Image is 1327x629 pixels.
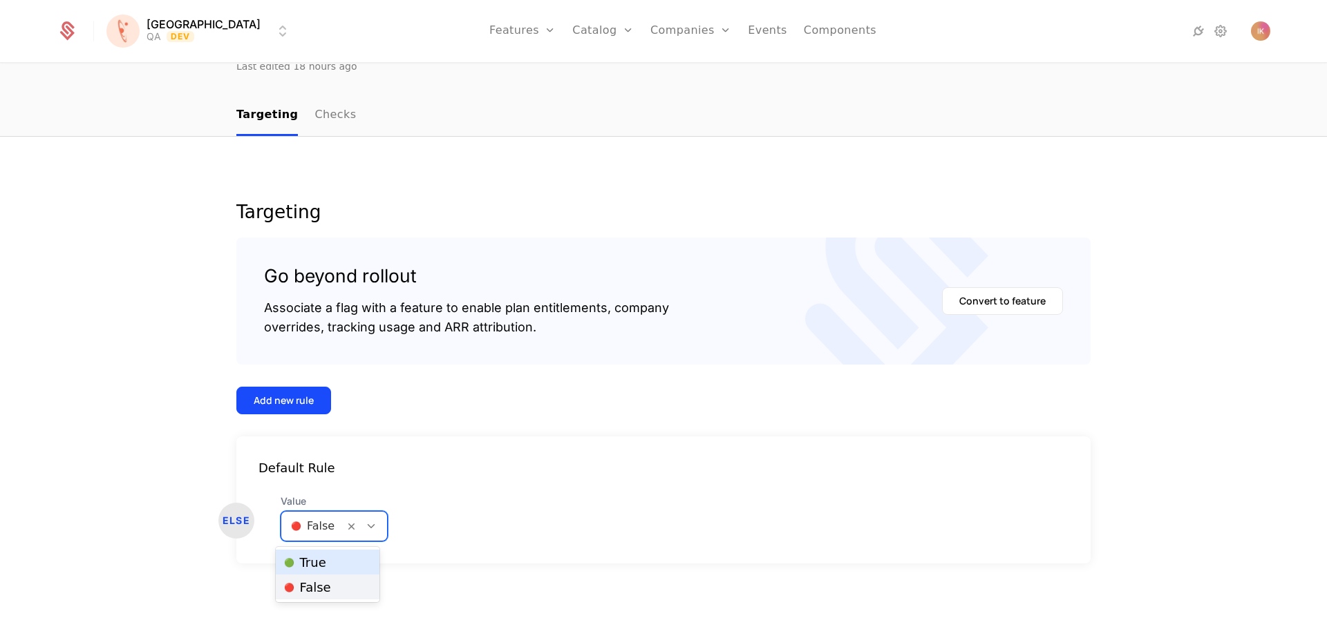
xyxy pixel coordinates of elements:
div: QA [147,30,161,43]
img: Igor Kramarsic [1251,21,1270,41]
a: Integrations [1190,23,1207,39]
span: Value [281,494,388,508]
a: Targeting [236,95,298,136]
div: Associate a flag with a feature to enable plan entitlements, company overrides, tracking usage an... [264,298,669,337]
span: True [284,557,326,569]
span: 🟢 [284,557,294,568]
button: Add new rule [236,387,331,414]
span: [GEOGRAPHIC_DATA] [147,19,261,30]
button: Convert to feature [942,287,1063,315]
div: Targeting [236,203,1091,221]
nav: Main [236,95,1091,136]
ul: Choose Sub Page [236,95,356,136]
span: 🔴 [284,582,294,593]
div: Go beyond rollout [264,265,669,287]
div: Default Rule [236,458,1091,478]
a: Settings [1212,23,1229,39]
div: Last edited 18 hours ago [236,59,357,73]
span: False [284,581,331,594]
button: Select environment [111,16,291,46]
span: Dev [167,31,195,42]
div: Add new rule [254,394,314,407]
a: Checks [314,95,356,136]
button: Open user button [1251,21,1270,41]
img: Florence [106,14,140,48]
div: ELSE [218,503,254,539]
